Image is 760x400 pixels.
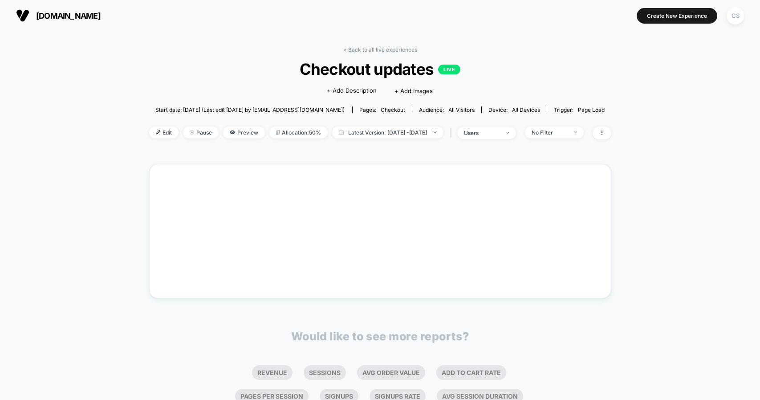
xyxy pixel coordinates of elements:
span: | [448,127,457,139]
li: Sessions [304,365,346,380]
button: Create New Experience [637,8,717,24]
li: Revenue [252,365,293,380]
a: < Back to all live experiences [343,46,417,53]
span: [DOMAIN_NAME] [36,11,101,20]
span: Start date: [DATE] (Last edit [DATE] by [EMAIL_ADDRESS][DOMAIN_NAME]) [155,106,345,113]
span: Checkout updates [172,60,588,78]
span: + Add Images [394,87,433,94]
span: Allocation: 50% [269,127,328,139]
div: No Filter [532,129,567,136]
span: + Add Description [327,86,377,95]
div: CS [727,7,744,24]
img: Visually logo [16,9,29,22]
p: Would like to see more reports? [291,330,469,343]
img: end [434,131,437,133]
span: All Visitors [448,106,475,113]
span: Device: [481,106,547,113]
li: Avg Order Value [357,365,425,380]
span: Pause [183,127,219,139]
span: all devices [512,106,540,113]
li: Add To Cart Rate [436,365,506,380]
span: Preview [223,127,265,139]
div: Trigger: [554,106,605,113]
img: end [506,132,509,134]
img: end [574,131,577,133]
img: end [190,130,194,135]
span: Edit [149,127,179,139]
span: checkout [381,106,405,113]
span: Page Load [578,106,605,113]
button: CS [724,7,747,25]
img: rebalance [276,130,280,135]
img: edit [156,130,160,135]
div: Pages: [359,106,405,113]
span: Latest Version: [DATE] - [DATE] [332,127,443,139]
button: [DOMAIN_NAME] [13,8,103,23]
p: LIVE [438,65,460,74]
div: users [464,130,500,136]
div: Audience: [419,106,475,113]
img: calendar [339,130,344,135]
